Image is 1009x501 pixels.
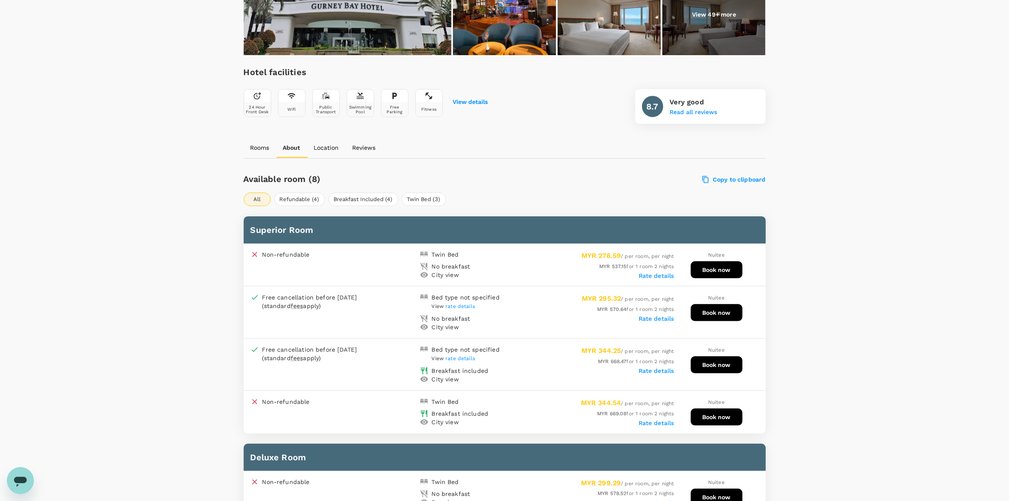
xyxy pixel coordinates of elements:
button: All [244,193,271,206]
span: MYR 278.59 [581,252,621,260]
span: MYR 570.64 [597,306,627,312]
button: Read all reviews [670,109,717,116]
button: Book now [691,304,742,321]
span: View [432,355,475,361]
h6: Hotel facilities [244,65,488,79]
span: / per room, per night [582,296,674,302]
span: fees [291,355,303,361]
span: Nuitee [708,399,725,405]
p: View 49+ more [692,10,736,19]
span: for 1 room 2 nights [598,490,674,496]
img: double-bed-icon [420,345,428,354]
p: Non-refundable [262,250,310,259]
div: Breakfast included [432,367,489,375]
label: Rate details [639,420,674,426]
div: No breakfast [432,490,470,498]
span: / per room, per night [581,348,674,354]
span: MYR 344.54 [581,399,621,407]
div: No breakfast [432,262,470,271]
span: / per room, per night [581,481,674,487]
p: Location [314,143,339,152]
div: City view [432,323,459,331]
div: Bed type not specified [432,345,500,354]
p: Rooms [250,143,270,152]
div: Free Parking [383,105,406,114]
button: Book now [691,356,742,373]
h6: Available room (8) [244,172,547,186]
p: Non-refundable [262,478,310,486]
img: double-bed-icon [420,478,428,486]
div: City view [432,418,459,426]
div: Twin Bed [432,250,459,259]
div: Breakfast included [432,409,489,418]
span: MYR 537.15 [599,263,627,269]
span: MYR 669.08 [597,411,627,417]
img: double-bed-icon [420,250,428,259]
div: Twin Bed [432,397,459,406]
label: Rate details [639,272,674,279]
div: Wifi [287,107,296,112]
span: fees [291,302,303,309]
p: Reviews [353,143,376,152]
button: Twin Bed (3) [402,193,446,206]
span: rate details [445,355,475,361]
span: for 1 room 2 nights [599,263,674,269]
span: rate details [445,303,475,309]
div: Free cancellation before [DATE] (standard apply) [262,293,377,310]
div: 24 Hour Front Desk [246,105,269,114]
span: for 1 room 2 nights [598,358,674,364]
button: Refundable (4) [274,193,325,206]
div: Public Transport [314,105,338,114]
button: Book now [691,261,742,278]
div: Free cancellation before [DATE] (standard apply) [262,345,377,362]
button: Breakfast Included (4) [328,193,398,206]
div: Bed type not specified [432,293,500,302]
img: double-bed-icon [420,397,428,406]
span: Nuitee [708,479,725,485]
span: View [432,303,475,309]
img: double-bed-icon [420,293,428,302]
span: MYR 578.52 [598,490,627,496]
span: for 1 room 2 nights [597,306,674,312]
div: Twin Bed [432,478,459,486]
div: City view [432,271,459,279]
h6: Deluxe Room [250,451,759,464]
div: City view [432,375,459,383]
button: View details [453,99,488,106]
span: MYR 299.29 [581,479,621,487]
span: Nuitee [708,252,725,258]
p: About [283,143,300,152]
p: Non-refundable [262,397,310,406]
iframe: Button to launch messaging window [7,467,34,494]
div: Swimming Pool [349,105,372,114]
span: Nuitee [708,295,725,301]
button: Book now [691,409,742,425]
h6: 8.7 [646,100,658,113]
h6: Superior Room [250,223,759,237]
span: / per room, per night [581,253,674,259]
span: MYR 344.25 [581,347,621,355]
p: Very good [670,97,717,107]
span: MYR 295.32 [582,294,621,302]
span: for 1 room 2 nights [597,411,674,417]
span: MYR 668.47 [598,358,627,364]
label: Rate details [639,367,674,374]
label: Rate details [639,315,674,322]
span: / per room, per night [581,400,674,406]
div: No breakfast [432,314,470,323]
div: Fitness [421,107,436,112]
label: Copy to clipboard [703,176,766,183]
span: Nuitee [708,347,725,353]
